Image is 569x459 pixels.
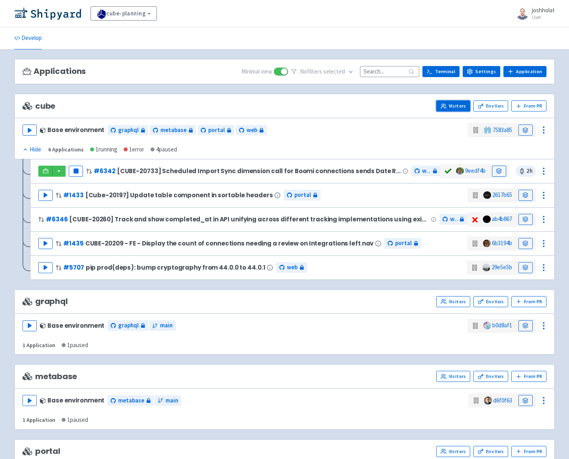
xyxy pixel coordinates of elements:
[532,15,555,20] small: User
[463,66,500,77] a: Settings
[117,168,401,174] span: [CUBE-20733] Scheduled Import Sync dimension call for Boomi connections sends Date Range to Boomi
[511,371,546,382] button: From PR
[492,263,512,271] a: 29e5e5b
[23,416,55,425] div: 1 Application
[85,192,273,198] span: [Cube-20197] Update table component in sortable headers
[411,166,440,176] a: web
[294,191,311,200] span: portal
[511,446,546,457] button: From PR
[360,66,419,77] input: Search...
[241,67,272,76] span: Minimal view
[124,145,144,154] div: 1 error
[69,166,83,177] button: Pause
[63,191,83,199] a: #1433
[63,239,83,247] a: #1435
[503,66,546,77] a: Application
[276,262,307,273] a: web
[492,321,512,329] a: b0d8af1
[473,296,508,307] a: Env Vars
[40,397,104,404] div: Base environment
[107,395,154,406] a: metabase
[40,127,104,133] div: Base environment
[38,262,53,273] button: Play
[23,125,37,136] button: Play
[23,395,37,406] button: Play
[90,6,157,21] a: cube-planning
[473,446,508,457] a: Env Vars
[160,321,173,330] span: main
[150,125,196,136] a: metabase
[300,67,345,76] span: No filter s
[14,27,42,49] a: Develop
[38,238,53,249] button: Play
[436,371,470,382] a: Visitors
[493,397,512,404] a: d6f0f63
[436,100,470,111] a: Visitors
[422,66,460,77] a: Terminal
[48,145,84,154] div: 6 Applications
[198,125,234,136] a: portal
[107,125,148,136] a: graphql
[492,191,512,198] a: 2617b65
[23,341,55,350] div: 1 Application
[107,320,148,331] a: graphql
[287,263,298,272] span: web
[23,145,42,154] button: Hide
[492,215,512,223] a: ab4b867
[23,297,68,306] span: graphql
[63,263,84,272] a: #5707
[384,238,421,249] a: portal
[23,67,86,76] h3: Applications
[23,372,77,381] span: metabase
[69,216,430,223] span: [CUBE-20260] Track and show completed_at in API unifying across different tracking implementation...
[94,167,115,175] a: #6342
[532,6,555,14] span: joshholat
[436,446,470,457] a: Visitors
[450,215,458,224] span: web
[493,126,512,134] a: 7583a85
[511,100,546,111] button: From PR
[166,396,178,405] span: main
[23,102,55,111] span: cube
[14,7,81,20] img: Shipyard logo
[516,166,536,177] span: 2 h
[23,145,41,154] div: Hide
[90,145,117,154] div: 1 running
[465,167,486,174] a: 9eedf4b
[247,126,257,135] span: web
[149,320,176,331] a: main
[284,190,320,200] a: portal
[62,416,88,425] div: 1 paused
[85,240,374,247] span: CUBE-20209 - FE - Display the count of connections needing a review on Integrations left nav
[38,190,53,201] button: Play
[118,321,139,330] span: graphql
[160,126,187,135] span: metabase
[439,214,467,225] a: web
[473,371,508,382] a: Env Vars
[511,7,555,20] a: joshholat User
[154,395,181,406] a: main
[208,126,225,135] span: portal
[118,396,144,405] span: metabase
[436,296,470,307] a: Visitors
[511,296,546,307] button: From PR
[492,239,512,247] a: 6b3194b
[395,239,412,248] span: portal
[23,447,60,456] span: portal
[473,100,508,111] a: Env Vars
[422,166,431,176] span: web
[323,68,345,75] span: selected
[46,215,68,223] a: #6346
[118,126,139,135] span: graphql
[236,125,267,136] a: web
[23,320,37,331] button: Play
[40,322,104,329] div: Base environment
[151,145,177,154] div: 4 paused
[86,264,266,271] span: pip prod(deps): bump cryptography from 44.0.0 to 44.0.1
[62,341,88,350] div: 1 paused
